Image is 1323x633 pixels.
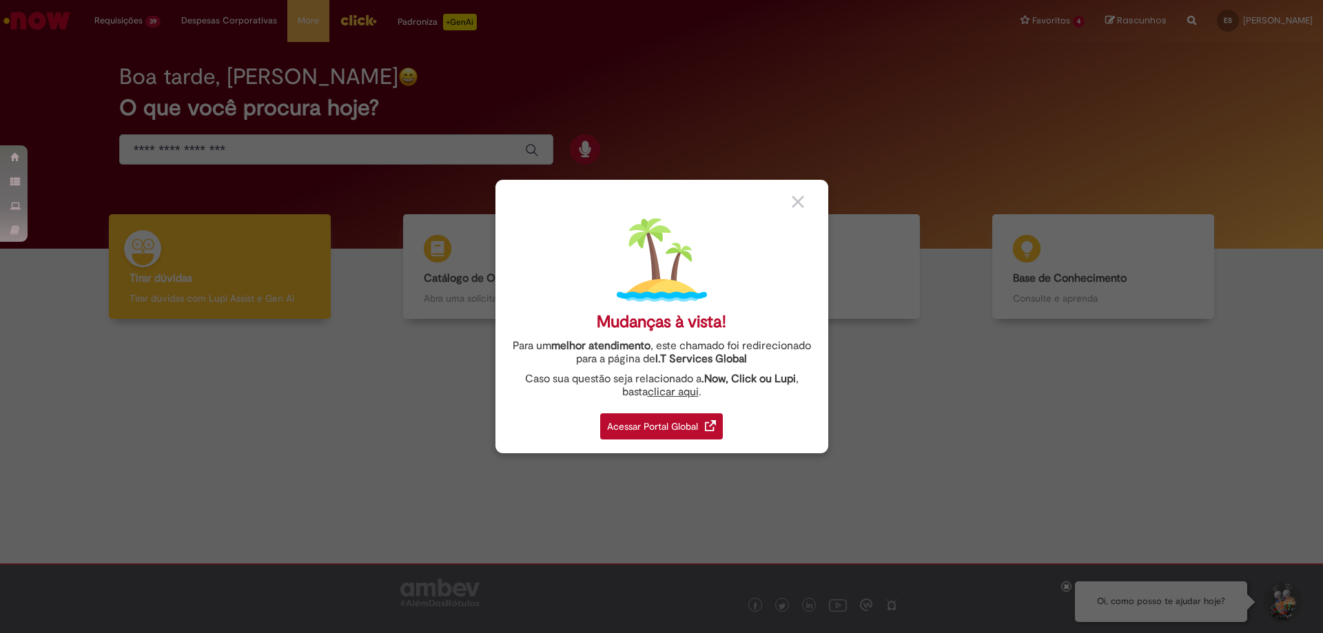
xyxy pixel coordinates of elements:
a: I.T Services Global [655,344,747,366]
strong: melhor atendimento [551,339,650,353]
div: Caso sua questão seja relacionado a , basta . [506,373,818,399]
a: clicar aqui [648,377,699,399]
strong: .Now, Click ou Lupi [701,372,796,386]
a: Acessar Portal Global [600,406,723,439]
img: island.png [617,215,707,305]
div: Acessar Portal Global [600,413,723,439]
div: Para um , este chamado foi redirecionado para a página de [506,340,818,366]
img: close_button_grey.png [792,196,804,208]
img: redirect_link.png [705,420,716,431]
div: Mudanças à vista! [597,312,726,332]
